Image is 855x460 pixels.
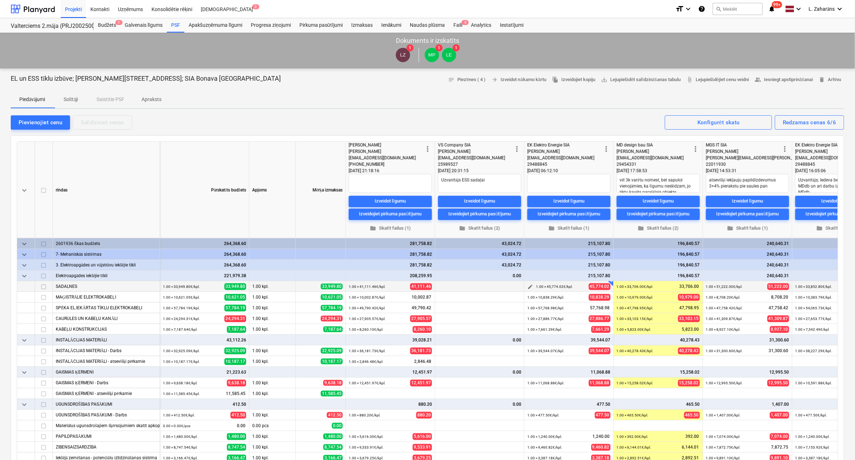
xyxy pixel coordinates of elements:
small: 1.00 × 10,979.00€ / kpl. [617,295,653,299]
div: Izveidot līgumu [464,197,495,205]
a: Progresa ziņojumi [247,18,295,32]
span: 47,758.42 [768,305,789,311]
div: Redzamas cenas 6/6 [783,118,836,127]
span: folder [370,225,376,231]
small: 1.00 × 57,784.19€ / kpl. [163,306,200,310]
span: 2 [252,4,259,9]
span: 41,309.87 [767,315,789,322]
div: [DATE] 06:12:10 [527,167,611,174]
div: Izveidot līgumu [643,197,674,205]
span: 1 [453,44,460,51]
div: 1.00 kpl. [249,324,296,335]
i: format_size [676,5,684,13]
span: MP [428,52,436,57]
span: save_alt [601,76,607,83]
span: keyboard_arrow_down [20,336,29,345]
span: keyboard_arrow_down [20,261,29,270]
div: INSTALĀCIJAS MATERIĀLI [56,335,157,345]
button: Izveidojiet pirkuma pasūtījumu [527,208,611,220]
button: Izveidot līgumu [349,195,432,207]
div: Iestatījumi [496,18,528,32]
span: 47,798.95 [679,305,700,311]
span: search [716,6,722,12]
a: Analytics [467,18,496,32]
span: 57,784.19 [321,305,343,311]
span: more_vert [691,145,700,153]
span: 8,927.10 [770,326,789,333]
span: 57,768.98 [590,305,611,311]
span: 7,187.64 [323,326,343,332]
span: Skatīt failus (1) [709,224,786,232]
div: Valterciems 2.māja (PRJ2002500) - 2601936 [11,22,85,30]
div: Apakšuzņēmuma līgumi [184,18,247,32]
div: 264,368.60 [163,260,246,270]
div: 1.00 kpl. [249,410,296,420]
small: 1.00 × 33,852.80€ / kpl. [795,285,832,289]
div: Izveidot līgumu [821,197,852,205]
div: 22011930 [706,161,781,167]
span: 99+ [772,1,782,8]
div: Naudas plūsma [406,18,449,32]
span: keyboard_arrow_down [20,368,29,377]
button: Skatīt failus (2) [617,222,700,234]
button: Izveidot nākamo kārtu [489,74,549,85]
button: Piezīmes ( 4 ) [445,74,489,85]
span: 33,949.80 [321,284,343,289]
span: Skatīt failus (1) [352,224,429,232]
span: Skatīt failus (1) [530,224,608,232]
div: 1.00 kpl. [249,281,296,292]
div: Izveidojiet pirkuma pasūtījumu [359,210,422,218]
small: 1.00 × 8,927.10€ / kpl. [706,327,741,331]
small: 1.00 × 27,886.77€ / kpl. [527,317,564,321]
div: [DATE] 20:31:15 [438,167,521,174]
span: Izveidot nākamo kārtu [492,76,546,84]
div: 2601936 Ēkas budžets [56,238,157,249]
small: 1.00 × 45,774.02€ / kpl. [536,285,573,289]
span: 45,774.02 [589,283,611,290]
small: 1.00 × 49,790.42€ / kpl. [349,306,386,310]
a: Galvenais līgums [120,18,167,32]
p: Apraksts [141,96,161,103]
span: 49,790.42 [411,305,432,311]
div: 43,024.72 [438,260,521,270]
span: folder [727,225,734,231]
div: 25989527 [438,161,513,167]
div: 281,758.82 [349,260,432,270]
span: folder [638,225,644,231]
div: Pārskatīts budžets [160,142,249,238]
div: 39,544.07 [527,335,611,345]
small: 1.00 × 57,768.98€ / kpl. [527,306,564,310]
a: PSF [167,18,184,32]
div: Pievienojiet cenu [19,118,62,127]
div: 240,640.31 [706,249,789,260]
div: 196,840.57 [617,270,700,281]
div: SPĒKA EL.IEKĀRTAS TĪKLU ELEKTROKABEĻI [56,302,157,313]
div: Izveidojiet pirkuma pasūtījumu [448,210,511,218]
button: Redzamas cenas 6/6 [775,115,844,130]
div: 215,107.80 [527,270,611,281]
div: 215,107.80 [527,238,611,249]
small: 1.00 × 33,949.80€ / kpl. [163,285,200,289]
small: 1.00 × 54,065.73€ / kpl. [795,306,832,310]
span: 10,002.87 [411,294,432,300]
p: EL un ESS tīklu izbūve; [PERSON_NAME][STREET_ADDRESS]; SIA Bonava [GEOGRAPHIC_DATA] [11,74,281,83]
span: notes [448,76,454,83]
span: 6 [462,20,469,25]
div: 240,640.31 [706,260,789,270]
i: keyboard_arrow_down [795,5,803,13]
span: keyboard_arrow_down [20,272,29,280]
div: MGS IT SIA [706,142,781,148]
div: Izveidot līgumu [375,197,406,205]
div: rindas [53,142,160,238]
span: 1 [115,20,123,25]
div: [PERSON_NAME] [706,148,781,155]
small: 1.00 × 7,542.49€ / kpl. [795,327,830,331]
i: Zināšanu pamats [699,5,706,13]
div: 221,979.38 [163,270,246,281]
span: keyboard_arrow_down [20,186,29,195]
span: more_vert [513,145,521,153]
a: Budžets1 [94,18,120,32]
small: 1.00 × 27,905.57€ / kpl. [349,317,386,321]
div: 215,107.80 [527,260,611,270]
